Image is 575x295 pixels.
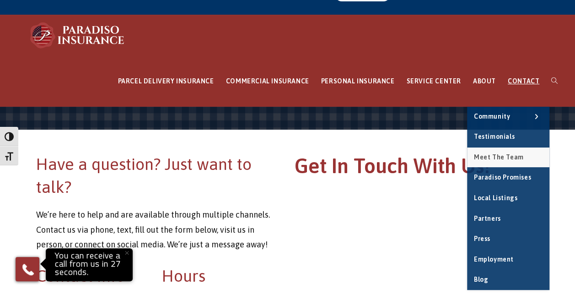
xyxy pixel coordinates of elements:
[502,56,545,107] a: CONTACT
[474,113,510,120] span: Community
[226,77,309,85] span: COMMERCIAL INSURANCE
[315,56,401,107] a: PERSONAL INSURANCE
[321,77,395,85] span: PERSONAL INSURANCE
[474,276,488,283] span: Blog
[473,77,496,85] span: ABOUT
[467,147,549,168] a: Meet the Team
[162,264,274,287] h2: Hours
[118,77,214,85] span: PARCEL DELIVERY INSURANCE
[406,77,461,85] span: SERVICE CENTER
[112,56,220,107] a: PARCEL DELIVERY INSURANCE
[295,153,533,184] h1: Get In Touch With Us!
[467,250,549,270] a: Employment
[467,56,502,107] a: ABOUT
[467,107,549,127] a: Community
[467,127,549,147] a: Testimonials
[48,251,130,279] p: You can receive a call from us in 27 seconds.
[474,174,531,181] span: Paradiso Promises
[27,22,128,49] img: Paradiso Insurance
[474,194,517,202] span: Local Listings
[474,215,501,222] span: Partners
[474,235,490,242] span: Press
[474,256,514,263] span: Employment
[467,270,549,290] a: Blog
[467,209,549,229] a: Partners
[467,168,549,188] a: Paradiso Promises
[474,133,515,140] span: Testimonials
[474,153,524,161] span: Meet the Team
[36,208,275,252] p: We’re here to help and are available through multiple channels. Contact us via phone, text, fill ...
[117,243,137,263] button: Close
[21,262,35,277] img: Phone icon
[508,77,539,85] span: CONTACT
[467,188,549,208] a: Local Listings
[220,56,315,107] a: COMMERCIAL INSURANCE
[400,56,467,107] a: SERVICE CENTER
[467,229,549,249] a: Press
[36,153,275,199] h2: Have a question? Just want to talk?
